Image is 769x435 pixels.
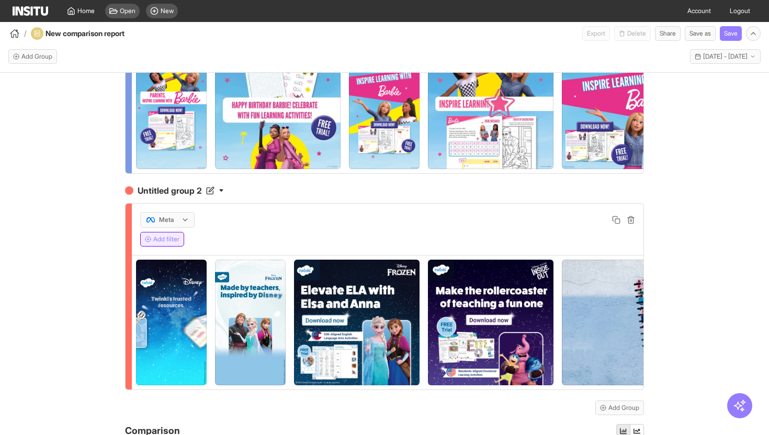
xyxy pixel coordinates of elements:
img: zushhhnj0mwn9xez669a [294,260,420,385]
button: Add Group [595,400,644,415]
img: vz3f1d4czhkefrdtxb67 [349,43,420,169]
h4: New comparison report [46,28,153,39]
span: Home [77,7,95,15]
button: Save as [685,26,716,41]
button: Save [720,26,742,41]
span: New [161,7,174,15]
span: Open [120,7,135,15]
span: Can currently only export from Insights reports. [582,26,610,41]
button: Delete [614,26,651,41]
button: Add Group [8,49,57,64]
button: Export [582,26,610,41]
img: sb8oympgvsc9gvvhaeg2 [136,43,207,169]
img: ezlzfo1uyn2mpb0wfvjg [428,260,553,385]
img: ugn6eijehamfdpu2osp2 [562,43,687,169]
button: [DATE] - [DATE] [690,49,761,64]
span: You cannot delete a preset report. [614,26,651,41]
div: New comparison report [31,27,153,40]
span: [DATE] - [DATE] [703,52,748,61]
img: Logo [13,6,48,16]
span: / [24,28,27,39]
h4: Untitled group 2 [125,184,644,197]
button: / [8,27,27,40]
button: Add filter [140,232,184,247]
button: Share [655,26,681,41]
